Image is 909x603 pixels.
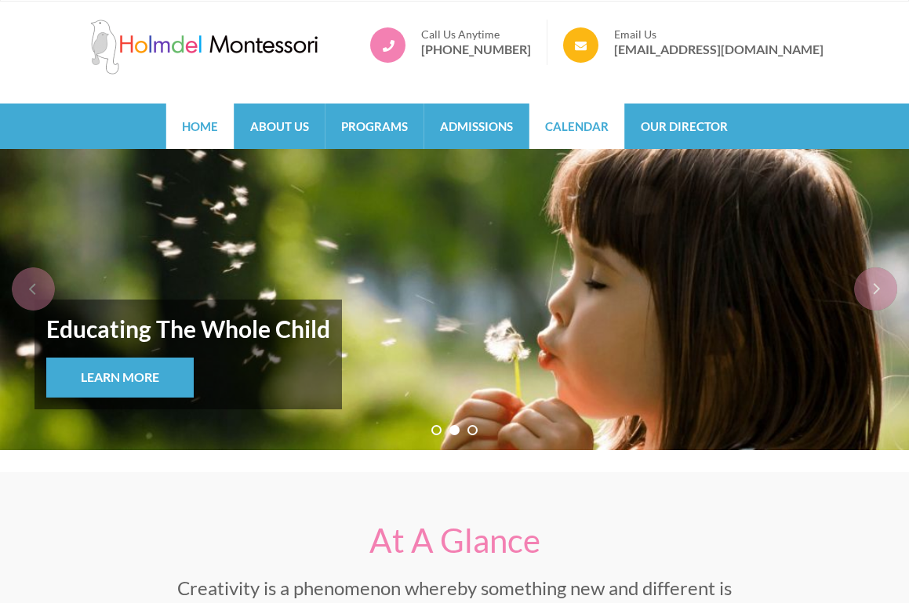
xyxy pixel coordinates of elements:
a: Admissions [424,104,529,149]
a: [EMAIL_ADDRESS][DOMAIN_NAME] [614,42,824,57]
a: Our Director [625,104,744,149]
strong: Educating The Whole Child [46,311,330,346]
span: Email Us [614,27,824,42]
div: next [854,267,897,311]
a: Home [166,104,234,149]
a: Learn More [46,358,194,398]
h2: At A Glance [149,521,761,559]
a: About Us [235,104,325,149]
span: Call Us Anytime [421,27,531,42]
a: Calendar [529,104,624,149]
a: [PHONE_NUMBER] [421,42,531,57]
div: prev [12,267,55,311]
a: Programs [325,104,424,149]
img: Holmdel Montessori School [86,20,322,74]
